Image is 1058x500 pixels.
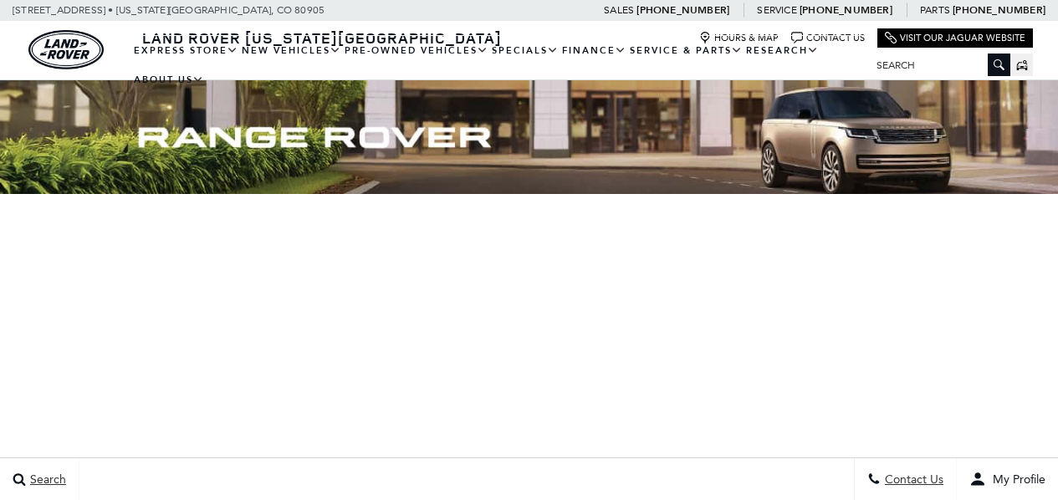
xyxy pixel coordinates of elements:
[864,55,1010,75] input: Search
[920,4,950,16] span: Parts
[744,36,820,65] a: Research
[560,36,628,65] a: Finance
[28,30,104,69] img: Land Rover
[132,28,512,48] a: Land Rover [US_STATE][GEOGRAPHIC_DATA]
[240,36,343,65] a: New Vehicles
[26,472,66,487] span: Search
[881,472,943,487] span: Contact Us
[636,3,729,17] a: [PHONE_NUMBER]
[885,32,1025,44] a: Visit Our Jaguar Website
[953,3,1045,17] a: [PHONE_NUMBER]
[142,28,502,48] span: Land Rover [US_STATE][GEOGRAPHIC_DATA]
[628,36,744,65] a: Service & Parts
[132,65,206,94] a: About Us
[757,4,796,16] span: Service
[13,4,325,16] a: [STREET_ADDRESS] • [US_STATE][GEOGRAPHIC_DATA], CO 80905
[791,32,865,44] a: Contact Us
[28,30,104,69] a: land-rover
[604,4,634,16] span: Sales
[699,32,779,44] a: Hours & Map
[132,36,240,65] a: EXPRESS STORE
[957,458,1058,500] button: user-profile-menu
[343,36,490,65] a: Pre-Owned Vehicles
[490,36,560,65] a: Specials
[986,472,1045,487] span: My Profile
[800,3,892,17] a: [PHONE_NUMBER]
[132,36,864,94] nav: Main Navigation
